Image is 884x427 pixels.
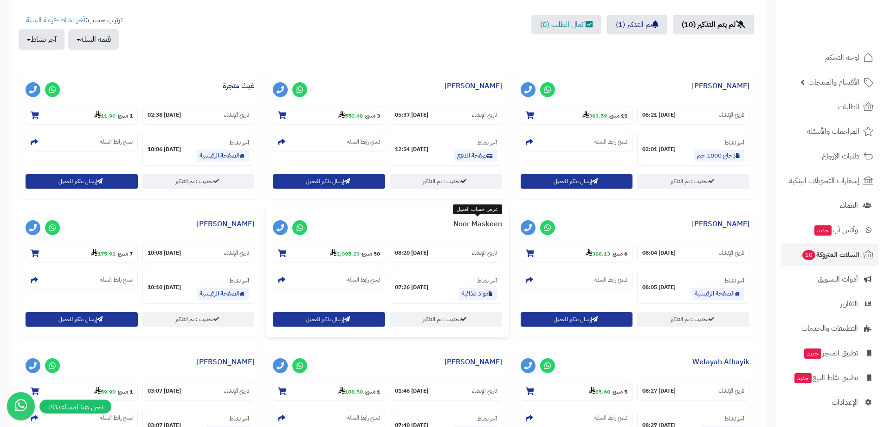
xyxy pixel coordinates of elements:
[802,250,816,261] span: 10
[472,249,497,257] small: تاريخ الإنشاء
[781,293,878,315] a: التقارير
[814,225,832,236] span: جديد
[229,276,249,285] small: آخر نشاط
[445,80,502,92] a: [PERSON_NAME]
[453,218,502,230] a: Noor Maskeen
[781,367,878,389] a: تطبيق نقاط البيعجديد
[59,14,85,26] a: آخر نشاط
[26,133,138,151] section: نسخ رابط السلة
[724,138,744,147] small: آخر نشاط
[589,387,627,396] small: -
[91,249,133,258] small: -
[338,388,363,396] strong: 108.50
[118,250,133,258] strong: 7 منتج
[100,276,133,284] small: نسخ رابط السلة
[26,312,138,327] button: إرسال تذكير للعميل
[472,111,497,119] small: تاريخ الإنشاء
[642,249,676,257] strong: [DATE] 08:04
[804,348,821,359] span: جديد
[94,111,133,120] small: -
[148,249,181,257] strong: [DATE] 10:08
[229,138,249,147] small: آخر نشاط
[338,387,380,396] small: -
[338,112,363,120] strong: 550.68
[822,150,859,163] span: طلبات الإرجاع
[821,7,875,26] img: logo-2.png
[521,174,633,189] button: إرسال تذكير للعميل
[582,111,627,120] small: -
[813,223,858,236] span: وآتس آب
[594,276,627,284] small: نسخ رابط السلة
[613,250,627,258] strong: 6 منتج
[781,120,878,143] a: المراجعات والأسئلة
[794,373,812,383] span: جديد
[223,80,254,92] a: غيث متجرة
[781,145,878,167] a: طلبات الإرجاع
[521,312,633,327] button: إرسال تذكير للعميل
[586,249,627,258] small: -
[100,138,133,146] small: نسخ رابط السلة
[642,145,676,153] strong: [DATE] 02:01
[801,248,859,261] span: السلات المتروكة
[838,100,859,113] span: الطلبات
[390,174,502,189] a: تحديث : تم التذكير
[719,249,744,257] small: تاريخ الإنشاء
[197,218,254,230] a: [PERSON_NAME]
[365,112,380,120] strong: 3 منتج
[692,218,749,230] a: [PERSON_NAME]
[148,145,181,153] strong: [DATE] 10:06
[521,106,633,125] section: 11 منتج-363.59
[613,388,627,396] strong: 5 منتج
[789,174,859,187] span: إشعارات التحويلات البنكية
[453,204,502,215] div: عرض حساب العميل
[330,249,380,258] small: -
[781,342,878,364] a: تطبيق المتجرجديد
[521,382,633,401] section: 5 منتج-85.60
[803,347,858,360] span: تطبيق المتجر
[609,112,627,120] strong: 11 منتج
[781,96,878,118] a: الطلبات
[148,283,181,291] strong: [DATE] 10:10
[197,150,249,162] a: الصفحة الرئيسية
[26,174,138,189] button: إرسال تذكير للعميل
[26,382,138,401] section: 1 منتج-59.90
[477,276,497,285] small: آخر نشاط
[273,244,385,263] section: 50 منتج-2,095.23
[224,387,249,395] small: تاريخ الإنشاء
[395,387,428,395] strong: [DATE] 01:46
[637,312,749,327] a: تحديث : تم التذكير
[825,51,859,64] span: لوحة التحكم
[818,273,858,286] span: أدوات التسويق
[224,249,249,257] small: تاريخ الإنشاء
[142,312,255,327] a: تحديث : تم التذكير
[642,283,676,291] strong: [DATE] 08:05
[521,133,633,151] section: نسخ رابط السلة
[719,387,744,395] small: تاريخ الإنشاء
[477,138,497,147] small: آخر نشاط
[724,276,744,285] small: آخر نشاط
[273,106,385,125] section: 3 منتج-550.68
[26,106,138,125] section: 1 منتج-11.90
[692,80,749,92] a: [PERSON_NAME]
[582,112,607,120] strong: 363.59
[637,174,749,189] a: تحديث : تم التذكير
[808,76,859,89] span: الأقسام والمنتجات
[807,125,859,138] span: المراجعات والأسئلة
[445,356,502,368] a: [PERSON_NAME]
[840,297,858,310] span: التقارير
[589,388,610,396] strong: 85.60
[781,317,878,340] a: التطبيقات والخدمات
[459,288,497,300] a: مواد غذائية
[273,174,385,189] button: إرسال تذكير للعميل
[531,15,601,34] a: اكمال الطلب (0)
[224,111,249,119] small: تاريخ الإنشاء
[94,387,133,396] small: -
[395,145,428,153] strong: [DATE] 12:54
[142,174,255,189] a: تحديث : تم التذكير
[694,150,744,162] a: دجاج 1000 جم
[118,112,133,120] strong: 1 منتج
[586,250,610,258] strong: 388.13
[118,388,133,396] strong: 1 منتج
[19,15,123,50] ul: ترتيب حسب: -
[521,271,633,289] section: نسخ رابط السلة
